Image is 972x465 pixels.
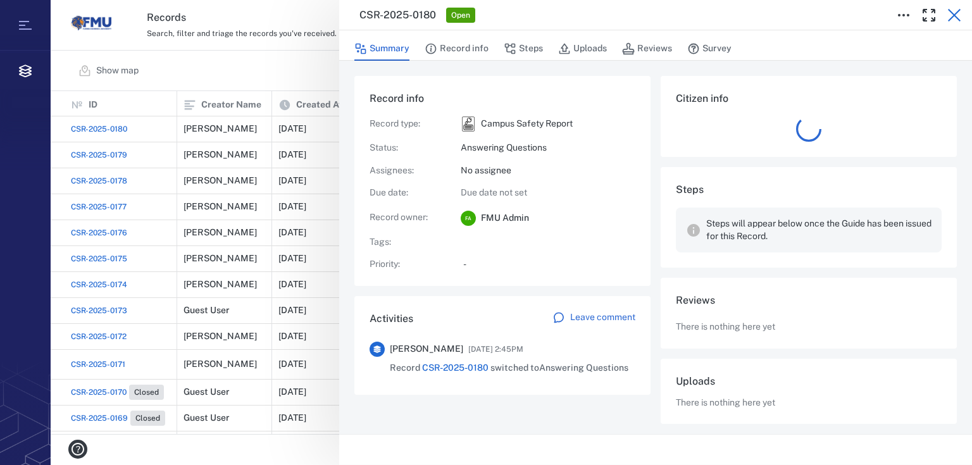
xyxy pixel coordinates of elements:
p: Due date : [370,187,445,199]
span: [PERSON_NAME] [390,343,463,356]
div: F A [461,211,476,226]
button: Record info [425,37,489,61]
p: - [463,258,635,271]
button: Reviews [622,37,672,61]
h6: Uploads [676,374,715,389]
div: StepsSteps will appear below once the Guide has been issued for this Record. [661,167,957,278]
button: Toggle to Edit Boxes [891,3,916,28]
button: Steps [504,37,543,61]
p: Campus Safety Report [481,118,573,130]
span: Answering Questions [539,363,628,373]
p: Due date not set [461,187,635,199]
p: Record owner : [370,211,445,224]
p: Answering Questions [461,142,635,154]
p: Record type : [370,118,445,130]
span: [DATE] 2:45PM [468,342,523,357]
p: Priority : [370,258,445,271]
div: Citizen info [661,76,957,167]
div: Record infoRecord type:icon Campus Safety ReportCampus Safety ReportStatus:Answering QuestionsAss... [354,76,651,296]
a: Leave comment [552,311,635,326]
p: No assignee [461,164,635,177]
a: CSR-2025-0180 [422,363,489,373]
h6: Reviews [676,293,942,308]
span: FMU Admin [481,212,529,225]
p: Leave comment [570,311,635,324]
img: icon Campus Safety Report [461,116,476,132]
p: Steps will appear below once the Guide has been issued for this Record. [706,218,931,242]
p: There is nothing here yet [676,397,775,409]
h6: Citizen info [676,91,942,106]
div: ReviewsThere is nothing here yet [661,278,957,359]
h6: Record info [370,91,635,106]
p: Assignees : [370,164,445,177]
h6: Steps [676,182,942,197]
span: Help [28,9,54,20]
h3: CSR-2025-0180 [359,8,436,23]
button: Survey [687,37,732,61]
p: There is nothing here yet [676,321,775,333]
button: Close [942,3,967,28]
p: Status : [370,142,445,154]
button: Toggle Fullscreen [916,3,942,28]
div: ActivitiesLeave comment[PERSON_NAME][DATE] 2:45PMRecord CSR-2025-0180 switched toAnswering Questions [354,296,651,405]
button: Summary [354,37,409,61]
span: Record switched to [390,362,628,375]
div: Campus Safety Report [461,116,476,132]
h6: Activities [370,311,413,326]
p: Tags : [370,236,445,249]
div: UploadsThere is nothing here yet [661,359,957,435]
span: Open [449,10,473,21]
button: Uploads [558,37,607,61]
